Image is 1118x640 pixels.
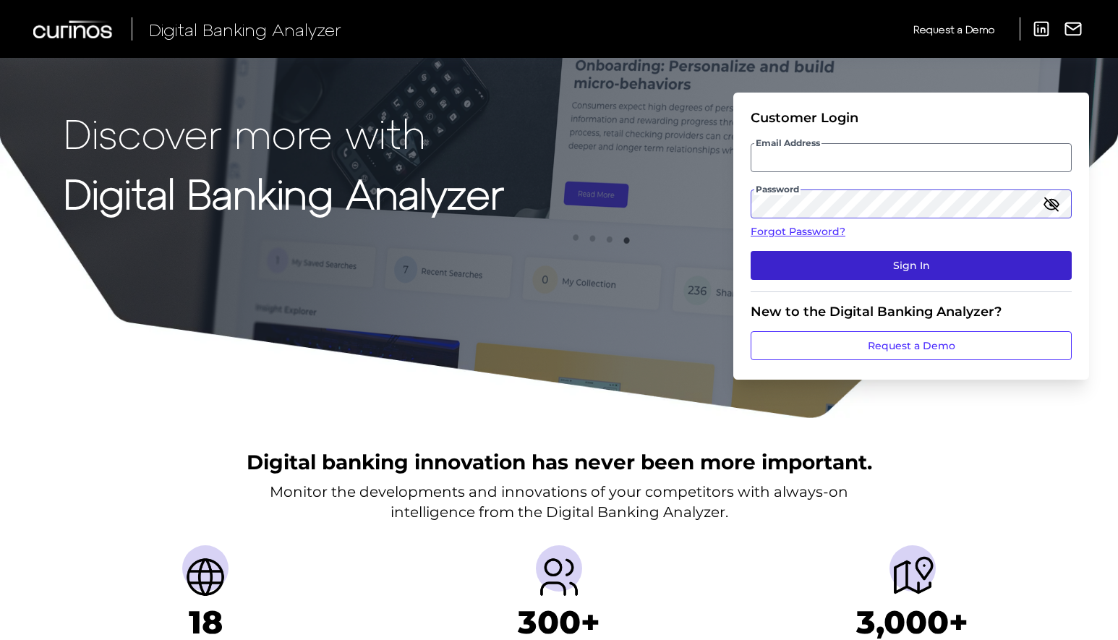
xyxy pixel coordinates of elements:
[536,554,582,600] img: Providers
[751,110,1072,126] div: Customer Login
[182,554,229,600] img: Countries
[33,20,114,38] img: Curinos
[149,19,341,40] span: Digital Banking Analyzer
[889,554,936,600] img: Journeys
[751,251,1072,280] button: Sign In
[64,110,504,155] p: Discover more with
[754,137,822,149] span: Email Address
[913,17,994,41] a: Request a Demo
[64,168,504,217] strong: Digital Banking Analyzer
[270,482,848,522] p: Monitor the developments and innovations of your competitors with always-on intelligence from the...
[751,304,1072,320] div: New to the Digital Banking Analyzer?
[247,448,872,476] h2: Digital banking innovation has never been more important.
[913,23,994,35] span: Request a Demo
[751,224,1072,239] a: Forgot Password?
[754,184,801,195] span: Password
[751,331,1072,360] a: Request a Demo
